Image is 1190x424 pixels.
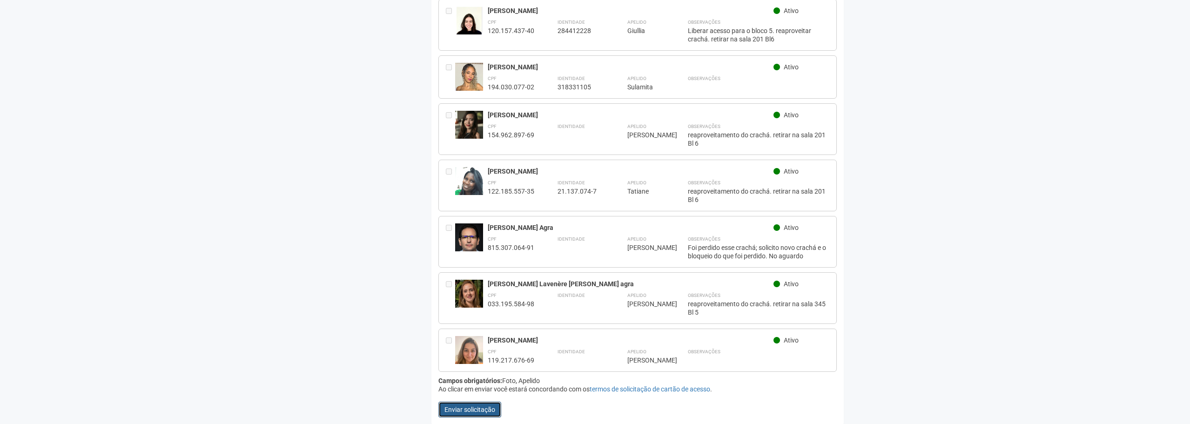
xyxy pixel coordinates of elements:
[627,243,665,252] div: [PERSON_NAME]
[488,280,774,288] div: [PERSON_NAME] Lavenère [PERSON_NAME] agra
[438,402,501,417] button: Enviar solicitação
[627,236,646,242] strong: Apelido
[784,111,799,119] span: Ativo
[488,111,774,119] div: [PERSON_NAME]
[488,180,497,185] strong: CPF
[455,167,483,205] img: user.jpg
[784,7,799,14] span: Ativo
[688,236,720,242] strong: Observações
[688,180,720,185] strong: Observações
[627,356,665,364] div: [PERSON_NAME]
[488,63,774,71] div: [PERSON_NAME]
[627,20,646,25] strong: Apelido
[488,300,534,308] div: 033.195.584-98
[558,83,604,91] div: 318331105
[688,187,830,204] div: reaproveitamento do crachá. retirar na sala 201 Bl 6
[558,349,585,354] strong: Identidade
[688,124,720,129] strong: Observações
[488,336,774,344] div: [PERSON_NAME]
[558,124,585,129] strong: Identidade
[558,293,585,298] strong: Identidade
[446,223,455,260] div: Entre em contato com a Aministração para solicitar o cancelamento ou 2a via
[488,293,497,298] strong: CPF
[627,349,646,354] strong: Apelido
[488,223,774,232] div: [PERSON_NAME] Agra
[688,349,720,354] strong: Observações
[438,377,837,385] div: Foto, Apelido
[688,293,720,298] strong: Observações
[688,131,830,148] div: reaproveitamento do crachá. retirar na sala 201 Bl 6
[446,167,455,204] div: Entre em contato com a Aministração para solicitar o cancelamento ou 2a via
[784,337,799,344] span: Ativo
[627,187,665,195] div: Tatiane
[784,280,799,288] span: Ativo
[488,243,534,252] div: 815.307.064-91
[688,20,720,25] strong: Observações
[688,27,830,43] div: Liberar acesso para o bloco 5. reaproveitar crachá. retirar na sala 201 Bl6
[455,336,483,374] img: user.jpg
[488,187,534,195] div: 122.185.557-35
[627,131,665,139] div: [PERSON_NAME]
[627,27,665,35] div: Giullia
[488,20,497,25] strong: CPF
[455,223,483,264] img: user.jpg
[784,168,799,175] span: Ativo
[488,27,534,35] div: 120.157.437-40
[446,336,455,364] div: Entre em contato com a Aministração para solicitar o cancelamento ou 2a via
[488,83,534,91] div: 194.030.077-02
[438,385,837,393] div: Ao clicar em enviar você estará concordando com os .
[455,280,483,317] img: user.jpg
[627,83,665,91] div: Sulamita
[558,187,604,195] div: 21.137.074-7
[488,76,497,81] strong: CPF
[558,236,585,242] strong: Identidade
[688,243,830,260] div: Foi perdido esse crachá; solicito novo crachá e o bloqueio do que foi perdido. No aguardo
[784,224,799,231] span: Ativo
[688,76,720,81] strong: Observações
[488,356,534,364] div: 119.217.676-69
[627,293,646,298] strong: Apelido
[558,27,604,35] div: 284412228
[784,63,799,71] span: Ativo
[488,236,497,242] strong: CPF
[627,124,646,129] strong: Apelido
[438,377,502,384] strong: Campos obrigatórios:
[455,7,483,42] img: user.jpg
[558,180,585,185] strong: Identidade
[558,20,585,25] strong: Identidade
[488,349,497,354] strong: CPF
[446,7,455,43] div: Entre em contato com a Aministração para solicitar o cancelamento ou 2a via
[455,111,483,148] img: user.jpg
[446,280,455,316] div: Entre em contato com a Aministração para solicitar o cancelamento ou 2a via
[446,111,455,148] div: Entre em contato com a Aministração para solicitar o cancelamento ou 2a via
[627,300,665,308] div: [PERSON_NAME]
[627,180,646,185] strong: Apelido
[446,63,455,91] div: Entre em contato com a Aministração para solicitar o cancelamento ou 2a via
[455,63,483,100] img: user.jpg
[627,76,646,81] strong: Apelido
[558,76,585,81] strong: Identidade
[488,124,497,129] strong: CPF
[488,7,774,15] div: [PERSON_NAME]
[488,131,534,139] div: 154.962.897-69
[590,385,710,393] a: termos de solicitação de cartão de acesso
[688,300,830,316] div: reaproveitamento do crachá. retirar na sala 345 Bl 5
[488,167,774,175] div: [PERSON_NAME]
